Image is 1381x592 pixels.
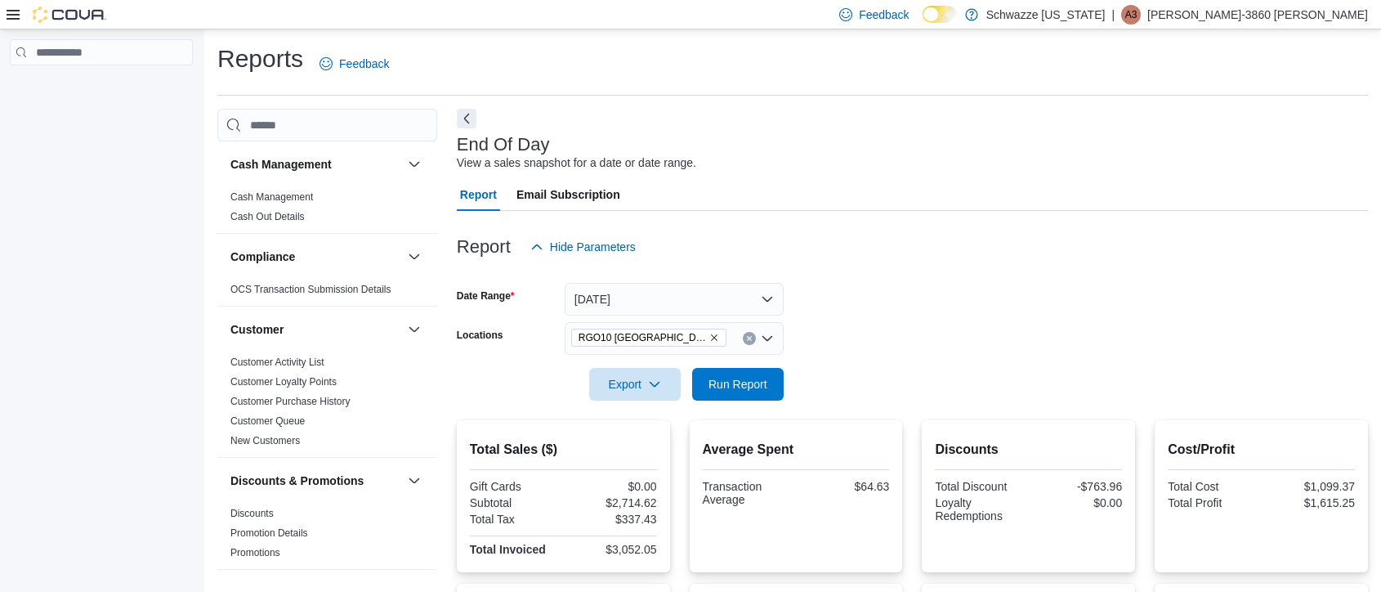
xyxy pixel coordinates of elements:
[1147,5,1368,25] p: [PERSON_NAME]-3860 [PERSON_NAME]
[230,356,324,369] span: Customer Activity List
[1168,480,1258,493] div: Total Cost
[230,357,324,368] a: Customer Activity List
[935,496,1025,522] div: Loyalty Redemptions
[217,352,437,457] div: Customer
[230,473,364,489] h3: Discounts & Promotions
[470,440,657,460] h2: Total Sales ($)
[404,247,424,267] button: Compliance
[923,6,957,23] input: Dark Mode
[1032,496,1122,509] div: $0.00
[565,283,784,316] button: [DATE]
[566,480,656,493] div: $0.00
[230,249,295,265] h3: Compliance
[589,368,681,401] button: Export
[566,496,656,509] div: $2,714.62
[230,435,300,446] a: New Customers
[457,237,511,257] h3: Report
[550,239,636,255] span: Hide Parameters
[230,249,401,265] button: Compliance
[935,480,1025,493] div: Total Discount
[230,527,308,540] span: Promotion Details
[230,210,305,223] span: Cash Out Details
[230,283,391,296] span: OCS Transaction Submission Details
[692,368,784,401] button: Run Report
[859,7,909,23] span: Feedback
[743,332,756,345] button: Clear input
[230,415,305,428] span: Customer Queue
[1032,480,1122,493] div: -$763.96
[404,155,424,174] button: Cash Management
[1168,496,1258,509] div: Total Profit
[230,508,274,519] a: Discounts
[230,156,332,173] h3: Cash Management
[404,320,424,339] button: Customer
[230,321,401,338] button: Customer
[1111,5,1115,25] p: |
[217,187,437,233] div: Cash Management
[470,480,560,493] div: Gift Cards
[230,321,284,338] h3: Customer
[524,231,642,263] button: Hide Parameters
[230,527,308,539] a: Promotion Details
[457,155,696,172] div: View a sales snapshot for a date or date range.
[217,280,437,306] div: Compliance
[230,396,351,407] a: Customer Purchase History
[566,513,656,526] div: $337.43
[457,329,503,342] label: Locations
[339,56,389,72] span: Feedback
[230,284,391,295] a: OCS Transaction Submission Details
[457,135,550,155] h3: End Of Day
[986,5,1106,25] p: Schwazze [US_STATE]
[1265,496,1355,509] div: $1,615.25
[230,156,401,173] button: Cash Management
[923,23,923,24] span: Dark Mode
[1121,5,1141,25] div: Alexis-3860 Shoope
[230,473,401,489] button: Discounts & Promotions
[217,43,303,75] h1: Reports
[313,47,396,80] a: Feedback
[404,471,424,491] button: Discounts & Promotions
[230,507,274,520] span: Discounts
[708,376,767,392] span: Run Report
[230,376,337,388] a: Customer Loyalty Points
[230,191,313,203] a: Cash Management
[703,480,793,506] div: Transaction Average
[516,178,620,211] span: Email Subscription
[571,329,726,347] span: RGO10 Santa Fe
[457,289,515,303] label: Date Range
[935,440,1122,460] h2: Discounts
[470,513,560,526] div: Total Tax
[10,69,193,108] nav: Complex example
[1125,5,1137,25] span: A3
[230,434,300,447] span: New Customers
[470,543,546,556] strong: Total Invoiced
[709,333,719,343] button: Remove RGO10 Santa Fe from selection in this group
[230,547,280,558] a: Promotions
[1168,440,1355,460] h2: Cost/Profit
[703,440,890,460] h2: Average Spent
[599,368,671,401] span: Export
[457,109,476,128] button: Next
[460,178,497,211] span: Report
[230,546,280,559] span: Promotions
[230,415,305,427] a: Customer Queue
[230,211,305,222] a: Cash Out Details
[33,7,106,23] img: Cova
[470,496,560,509] div: Subtotal
[1265,480,1355,493] div: $1,099.37
[230,191,313,204] span: Cash Management
[799,480,889,493] div: $64.63
[761,332,774,345] button: Open list of options
[230,395,351,408] span: Customer Purchase History
[579,330,706,346] span: RGO10 [GEOGRAPHIC_DATA]
[217,504,437,569] div: Discounts & Promotions
[566,543,656,556] div: $3,052.05
[230,375,337,388] span: Customer Loyalty Points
